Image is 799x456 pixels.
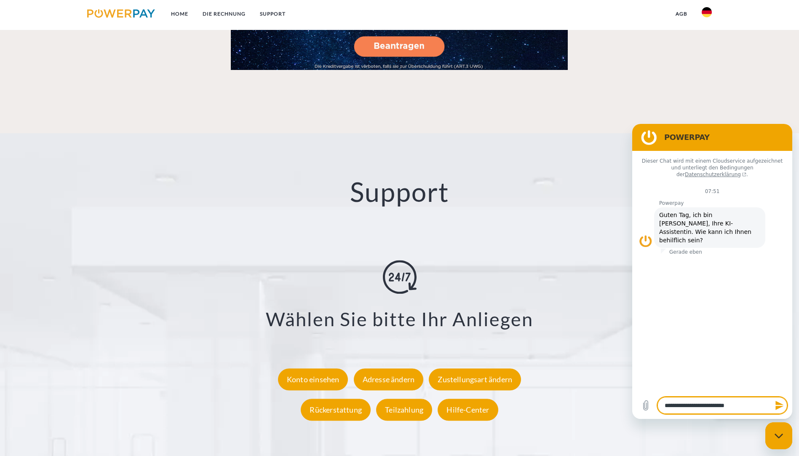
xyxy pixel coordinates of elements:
div: Rückerstattung [301,399,371,421]
a: Home [164,6,195,21]
img: logo-powerpay.svg [87,9,155,18]
a: Teilzahlung [374,405,434,415]
a: agb [668,6,695,21]
div: Adresse ändern [354,369,424,391]
a: Konto einsehen [276,375,350,384]
iframe: Schaltfläche zum Öffnen des Messaging-Fensters; Konversation läuft [765,422,792,449]
a: Adresse ändern [352,375,426,384]
a: Hilfe-Center [436,405,500,415]
h3: Wählen Sie bitte Ihr Anliegen [51,307,748,331]
div: Hilfe-Center [438,399,498,421]
a: Rückerstattung [299,405,373,415]
img: online-shopping.svg [383,260,417,294]
img: de [702,7,712,17]
a: DIE RECHNUNG [195,6,253,21]
a: Zustellungsart ändern [427,375,523,384]
div: Konto einsehen [278,369,348,391]
h2: Support [40,175,759,209]
a: SUPPORT [253,6,293,21]
div: Zustellungsart ändern [429,369,521,391]
iframe: Messaging-Fenster [632,124,792,419]
div: Teilzahlung [376,399,432,421]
